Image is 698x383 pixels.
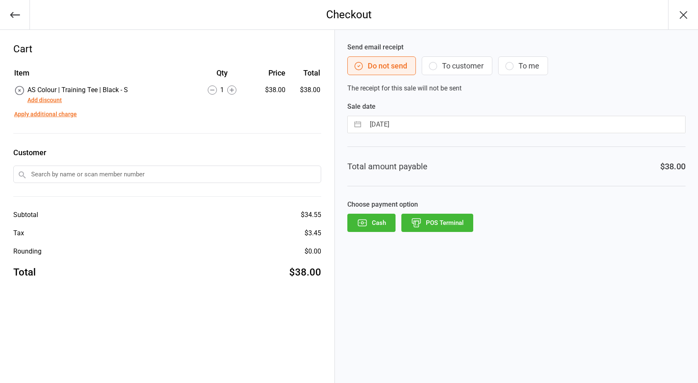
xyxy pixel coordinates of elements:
div: Cart [13,41,321,56]
div: Subtotal [13,210,38,220]
div: The receipt for this sale will not be sent [347,42,686,93]
th: Item [14,67,192,84]
button: To customer [422,56,492,75]
div: $38.00 [289,265,321,280]
button: To me [498,56,548,75]
div: $3.45 [305,228,321,238]
div: Total [13,265,36,280]
td: $38.00 [289,85,321,105]
div: 1 [193,85,251,95]
div: $0.00 [305,246,321,256]
span: AS Colour | Training Tee | Black - S [27,86,128,94]
div: $34.55 [301,210,321,220]
button: Apply additional charge [14,110,77,119]
input: Search by name or scan member number [13,166,321,183]
th: Total [289,67,321,84]
div: Total amount payable [347,160,428,173]
div: Rounding [13,246,42,256]
label: Sale date [347,102,686,112]
button: Add discount [27,96,62,105]
button: Cash [347,214,396,232]
div: Price [252,67,285,78]
button: Do not send [347,56,416,75]
th: Qty [193,67,251,84]
label: Choose payment option [347,200,686,210]
button: POS Terminal [401,214,473,232]
div: Tax [13,228,24,238]
div: $38.00 [252,85,285,95]
label: Customer [13,147,321,158]
div: $38.00 [660,160,686,173]
label: Send email receipt [347,42,686,52]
